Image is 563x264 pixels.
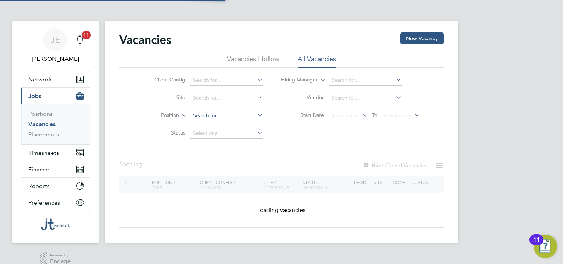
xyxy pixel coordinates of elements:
span: 11 [82,31,91,39]
label: Start Date [281,112,324,118]
span: Select date [332,112,358,119]
button: Network [21,71,90,87]
li: Vacancies I follow [227,55,279,68]
label: Hide Closed Vacancies [363,162,427,169]
span: Network [28,76,52,83]
a: Vacancies [28,121,56,128]
label: Status [143,129,185,136]
span: Jobs [28,93,41,100]
a: Positions [28,110,53,117]
input: Search for... [190,111,263,121]
button: Timesheets [21,145,90,161]
button: Jobs [21,88,90,104]
span: Preferences [28,199,60,206]
button: Finance [21,161,90,177]
span: To [370,110,380,120]
button: Reports [21,178,90,194]
input: Select one [190,128,263,139]
a: Go to home page [21,218,90,230]
span: Jemma Ellison [21,55,90,63]
label: Client Config [143,76,185,83]
div: Jobs [21,104,90,144]
span: JE [50,35,60,45]
div: Showing [119,161,148,169]
li: All Vacancies [298,55,336,68]
a: Placements [28,131,59,138]
button: Open Resource Center, 11 new notifications [534,235,557,258]
a: 11 [73,28,87,52]
label: Vendor [281,94,324,101]
label: Site [143,94,185,101]
div: 11 [533,240,540,249]
label: Position [137,112,179,119]
input: Search for... [329,75,402,86]
label: Hiring Manager [275,76,318,84]
span: Select date [384,112,410,119]
h2: Vacancies [119,32,171,47]
img: jtrecruit-logo-retina.png [41,218,69,230]
span: Timesheets [28,149,59,156]
button: New Vacancy [400,32,444,44]
input: Search for... [190,93,263,103]
nav: Main navigation [12,21,99,243]
button: Preferences [21,194,90,211]
input: Search for... [190,75,263,86]
a: JE[PERSON_NAME] [21,28,90,63]
span: ... [142,161,147,168]
span: Finance [28,166,49,173]
span: Reports [28,183,50,190]
span: Powered by [50,252,71,258]
input: Search for... [329,93,402,103]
